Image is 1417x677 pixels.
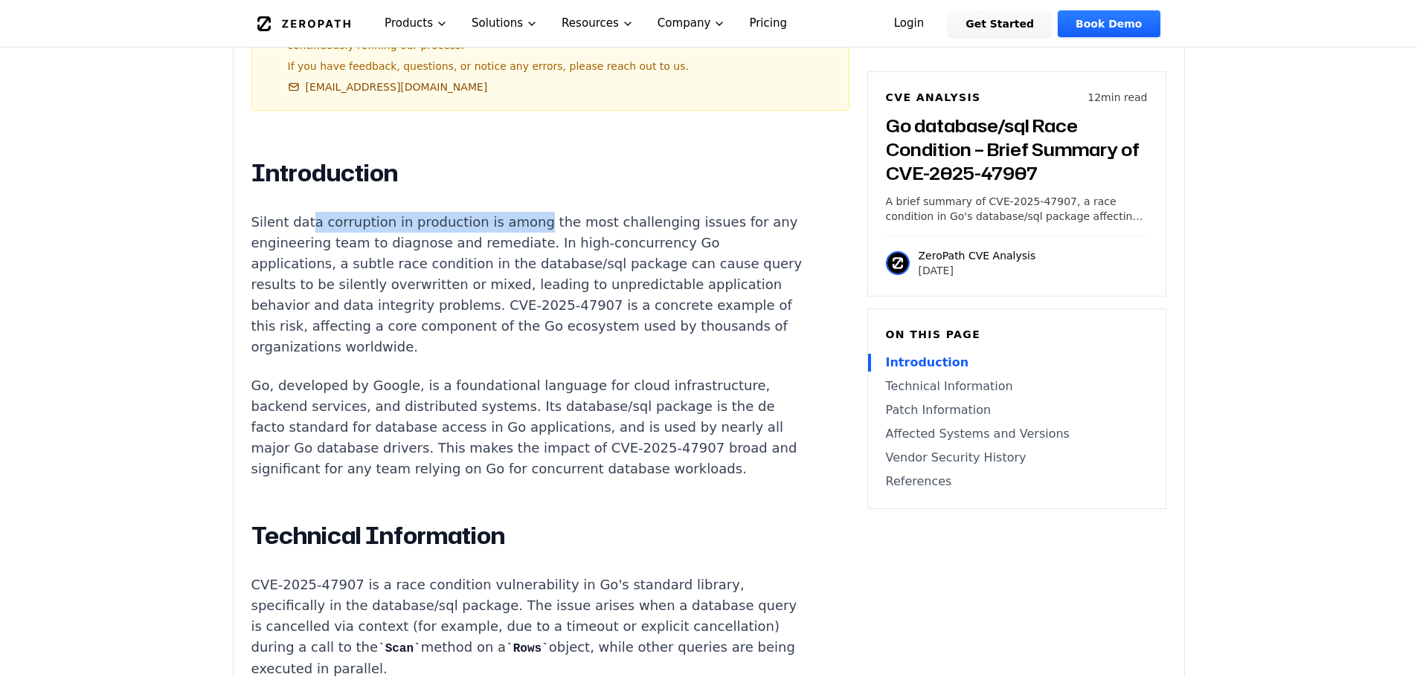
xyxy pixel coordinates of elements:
a: Login [876,10,942,37]
img: ZeroPath CVE Analysis [886,251,910,275]
a: References [886,473,1148,490]
h6: CVE Analysis [886,90,981,105]
p: If you have feedback, questions, or notice any errors, please reach out to us. [288,59,837,74]
a: Patch Information [886,401,1148,419]
a: Technical Information [886,378,1148,395]
p: Go, developed by Google, is a foundational language for cloud infrastructure, backend services, a... [251,375,805,479]
a: Affected Systems and Versions [886,425,1148,443]
code: Scan [378,642,421,655]
p: 12 min read [1087,90,1147,105]
h6: On this page [886,327,1148,342]
a: Book Demo [1058,10,1160,37]
p: Silent data corruption in production is among the most challenging issues for any engineering tea... [251,212,805,357]
a: [EMAIL_ADDRESS][DOMAIN_NAME] [288,80,488,94]
h2: Technical Information [251,521,805,551]
code: Rows [506,642,549,655]
p: A brief summary of CVE-2025-47907, a race condition in Go's database/sql package affecting query ... [886,194,1148,224]
h3: Go database/sql Race Condition – Brief Summary of CVE-2025-47907 [886,114,1148,185]
a: Introduction [886,354,1148,372]
h2: Introduction [251,158,805,188]
p: ZeroPath CVE Analysis [919,248,1036,263]
a: Get Started [948,10,1052,37]
p: [DATE] [919,263,1036,278]
a: Vendor Security History [886,449,1148,467]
